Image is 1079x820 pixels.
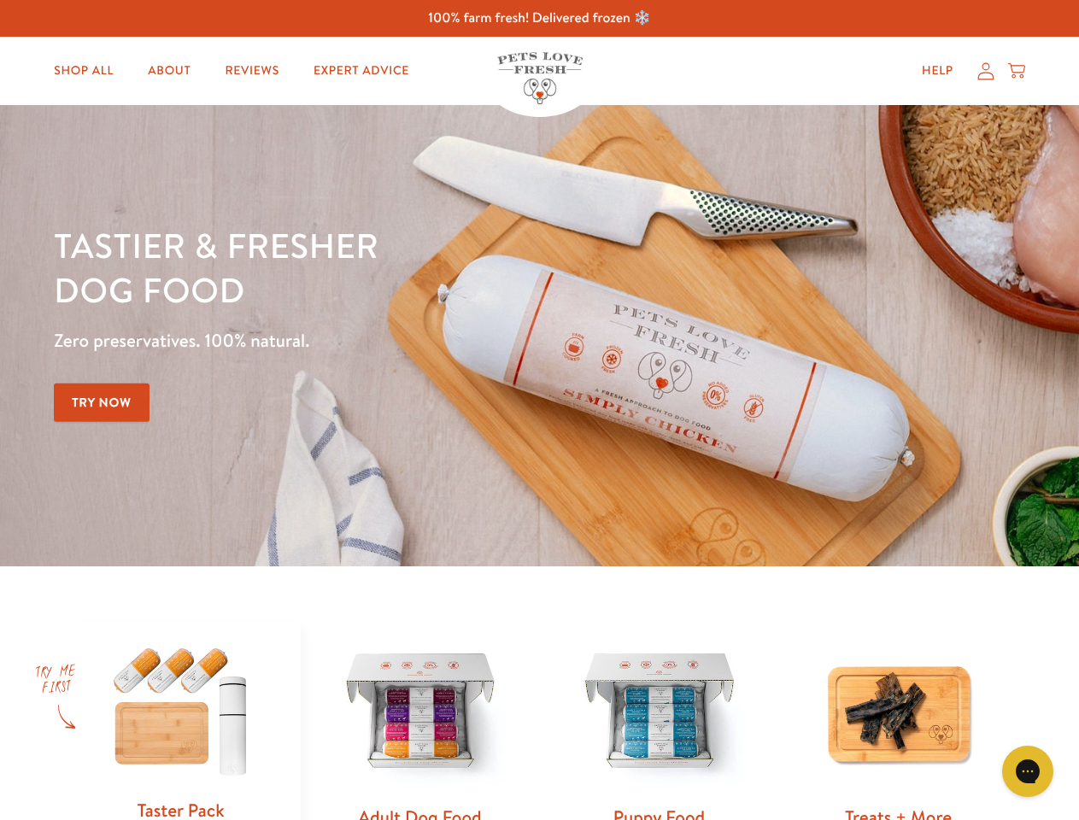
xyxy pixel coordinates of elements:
[54,223,701,312] h1: Tastier & fresher dog food
[497,52,583,104] img: Pets Love Fresh
[908,54,967,88] a: Help
[300,54,423,88] a: Expert Advice
[994,740,1062,803] iframe: Gorgias live chat messenger
[40,54,127,88] a: Shop All
[54,384,150,422] a: Try Now
[134,54,204,88] a: About
[211,54,292,88] a: Reviews
[54,325,701,356] p: Zero preservatives. 100% natural.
